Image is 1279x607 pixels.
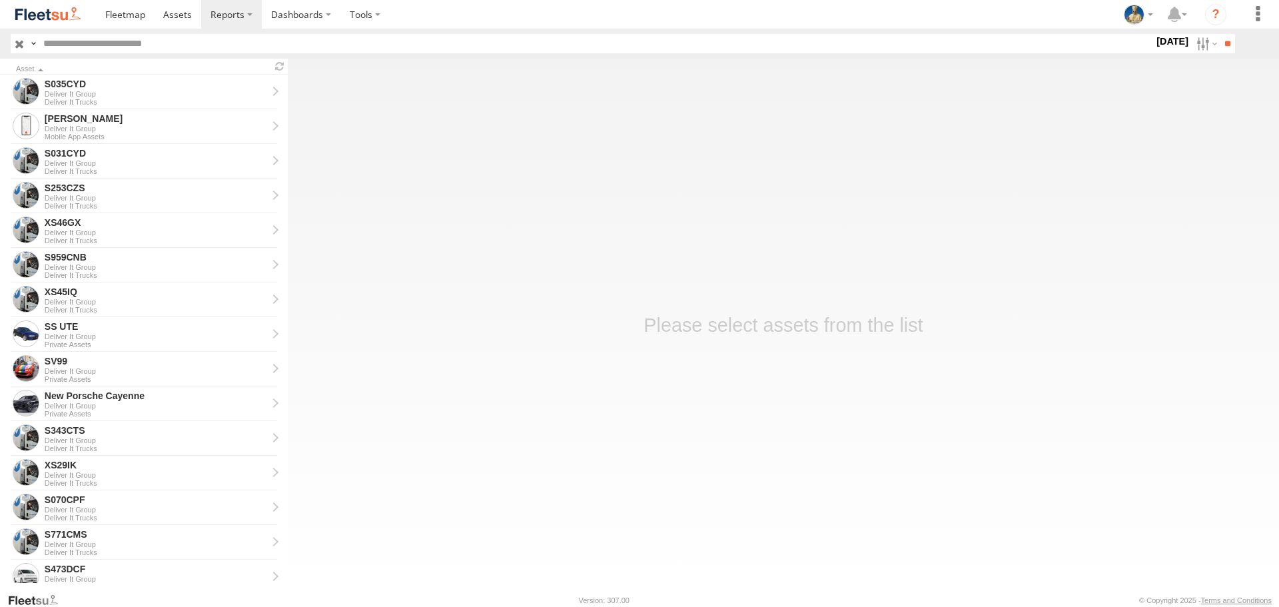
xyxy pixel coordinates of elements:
[45,251,267,263] div: S959CNB - View Asset History
[45,575,267,583] div: Deliver It Group
[1154,34,1191,49] label: [DATE]
[45,147,267,159] div: S031CYD - View Asset History
[45,263,267,271] div: Deliver It Group
[45,459,267,471] div: XS29IK - View Asset History
[45,514,267,522] div: Deliver It Trucks
[45,202,267,210] div: Deliver It Trucks
[45,98,267,106] div: Deliver It Trucks
[1205,4,1226,25] i: ?
[16,66,266,73] div: Click to Sort
[45,563,267,575] div: S473DCF - View Asset History
[45,367,267,375] div: Deliver It Group
[579,596,630,604] div: Version: 307.00
[45,167,267,175] div: Deliver It Trucks
[1139,596,1272,604] div: © Copyright 2025 -
[45,78,267,90] div: S035CYD - View Asset History
[45,540,267,548] div: Deliver It Group
[45,286,267,298] div: XS45IQ - View Asset History
[1201,596,1272,604] a: Terms and Conditions
[45,548,267,556] div: Deliver It Trucks
[45,340,267,348] div: Private Assets
[45,320,267,332] div: SS UTE - View Asset History
[45,113,267,125] div: Gian Della Porta - View Asset History
[45,390,267,402] div: New Porsche Cayenne - View Asset History
[45,402,267,410] div: Deliver It Group
[45,410,267,418] div: Private Assets
[45,306,267,314] div: Deliver It Trucks
[45,271,267,279] div: Deliver It Trucks
[45,471,267,479] div: Deliver It Group
[7,594,69,607] a: Visit our Website
[1119,5,1158,25] div: Matt Draper
[28,34,39,53] label: Search Query
[45,194,267,202] div: Deliver It Group
[1191,34,1220,53] label: Search Filter Options
[13,5,83,23] img: fleetsu-logo-horizontal.svg
[45,133,267,141] div: Mobile App Assets
[45,125,267,133] div: Deliver It Group
[45,332,267,340] div: Deliver It Group
[45,298,267,306] div: Deliver It Group
[45,479,267,487] div: Deliver It Trucks
[45,217,267,229] div: XS46GX - View Asset History
[45,375,267,383] div: Private Assets
[45,182,267,194] div: S253CZS - View Asset History
[45,229,267,237] div: Deliver It Group
[272,60,288,73] span: Refresh
[45,159,267,167] div: Deliver It Group
[45,506,267,514] div: Deliver It Group
[45,424,267,436] div: S343CTS - View Asset History
[45,494,267,506] div: S070CPF - View Asset History
[45,237,267,245] div: Deliver It Trucks
[45,355,267,367] div: SV99 - View Asset History
[45,436,267,444] div: Deliver It Group
[45,444,267,452] div: Deliver It Trucks
[45,528,267,540] div: S771CMS - View Asset History
[45,90,267,98] div: Deliver It Group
